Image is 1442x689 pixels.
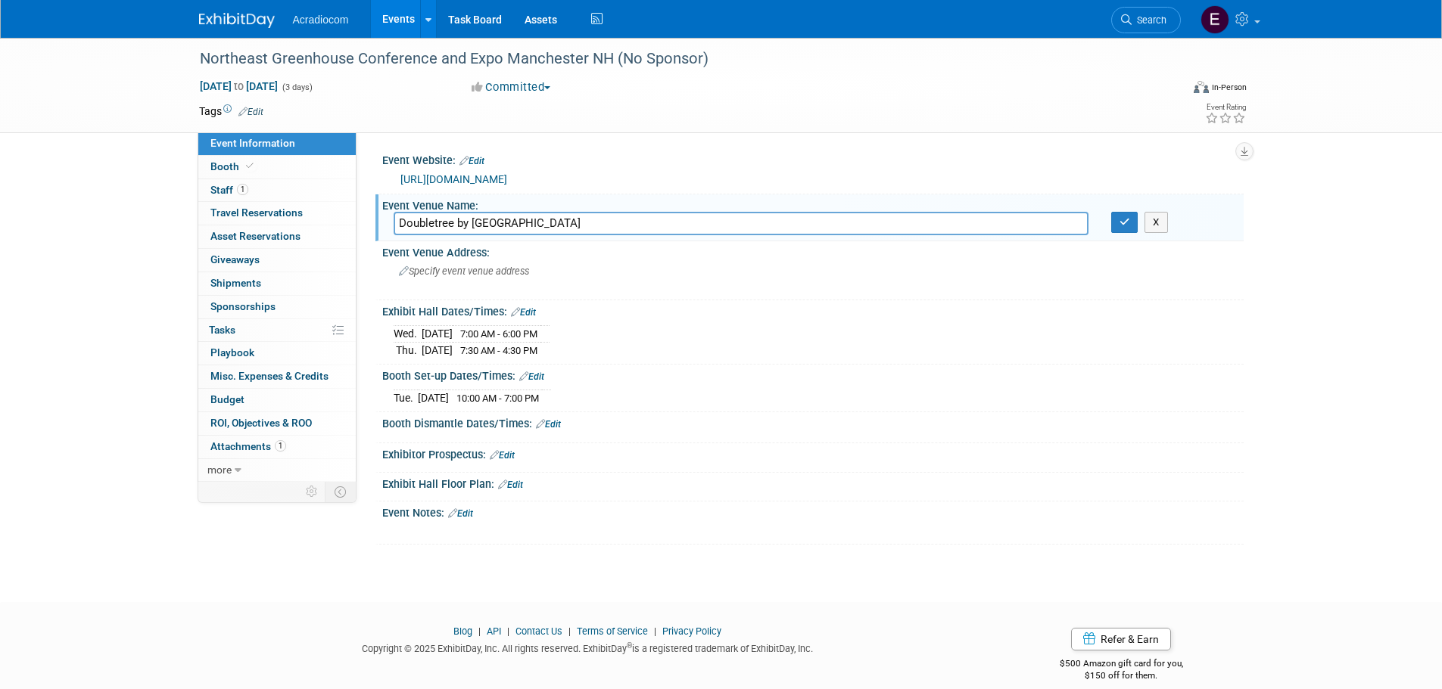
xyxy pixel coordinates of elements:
span: Search [1132,14,1166,26]
a: Giveaways [198,249,356,272]
div: Event Website: [382,149,1244,169]
span: Misc. Expenses & Credits [210,370,329,382]
a: Sponsorships [198,296,356,318]
span: to [232,80,246,92]
a: Attachments1 [198,436,356,458]
span: more [207,464,232,476]
a: Travel Reservations [198,202,356,225]
td: Thu. [394,343,422,358]
a: Shipments [198,272,356,295]
span: Budget [210,393,244,405]
div: Exhibit Hall Floor Plan: [382,473,1244,492]
td: Tags [199,104,263,119]
div: Booth Set-up Dates/Times: [382,365,1244,384]
span: 7:30 AM - 4:30 PM [460,345,537,356]
a: Blog [453,625,472,637]
a: Refer & Earn [1071,628,1171,650]
div: Event Format [1092,79,1247,101]
div: Booth Dismantle Dates/Times: [382,412,1244,432]
span: Travel Reservations [210,206,303,219]
span: | [565,625,575,637]
a: Event Information [198,132,356,155]
a: Edit [448,508,473,519]
span: 7:00 AM - 6:00 PM [460,328,537,340]
span: Tasks [209,324,235,336]
span: Acradiocom [293,14,349,26]
a: Edit [490,450,515,461]
a: Staff1 [198,179,356,202]
td: [DATE] [422,326,453,343]
span: Event Information [210,137,295,149]
div: Exhibitor Prospectus: [382,443,1244,463]
a: Edit [238,107,263,117]
td: [DATE] [422,343,453,358]
a: Terms of Service [577,625,648,637]
td: Personalize Event Tab Strip [299,482,325,501]
span: Playbook [210,346,254,358]
img: ExhibitDay [199,13,275,28]
span: Specify event venue address [399,265,529,277]
td: Tue. [394,390,418,406]
a: Playbook [198,342,356,365]
button: X [1145,212,1168,233]
div: Event Rating [1205,104,1246,111]
span: [DATE] [DATE] [199,79,279,93]
span: Booth [210,160,257,172]
a: Edit [498,480,523,490]
span: | [475,625,484,637]
div: Event Venue Address: [382,241,1244,260]
a: Privacy Policy [662,625,721,637]
div: Event Notes: [382,501,1244,521]
div: Northeast Greenhouse Conference and Expo Manchester NH (No Sponsor) [195,45,1158,73]
div: $150 off for them. [999,669,1244,682]
a: [URL][DOMAIN_NAME] [400,173,507,185]
span: Giveaways [210,253,260,265]
a: Booth [198,156,356,178]
div: In-Person [1211,82,1247,93]
a: ROI, Objectives & ROO [198,412,356,435]
a: Tasks [198,319,356,342]
a: Asset Reservations [198,225,356,248]
span: Attachments [210,440,286,452]
a: Edit [511,307,536,318]
td: Wed. [394,326,422,343]
span: 10:00 AM - 7:00 PM [456,393,539,404]
a: Edit [519,371,544,382]
a: Edit [536,419,561,430]
a: Contact Us [515,625,562,637]
span: 1 [275,440,286,452]
span: 1 [237,184,248,195]
span: | [650,625,660,637]
div: Exhibit Hall Dates/Times: [382,300,1244,320]
span: ROI, Objectives & ROO [210,417,312,429]
a: Search [1111,7,1181,33]
i: Booth reservation complete [246,162,254,170]
div: $500 Amazon gift card for you, [999,647,1244,682]
span: (3 days) [281,82,313,92]
img: Format-Inperson.png [1194,81,1209,93]
span: Shipments [210,277,261,289]
button: Committed [466,79,556,95]
span: Sponsorships [210,300,276,312]
td: Toggle Event Tabs [325,482,356,501]
a: more [198,459,356,482]
td: [DATE] [418,390,449,406]
a: API [487,625,501,637]
div: Copyright © 2025 ExhibitDay, Inc. All rights reserved. ExhibitDay is a registered trademark of Ex... [199,638,977,656]
a: Misc. Expenses & Credits [198,365,356,388]
sup: ® [627,641,632,650]
img: Elizabeth Martinez [1201,5,1229,34]
span: | [503,625,513,637]
a: Edit [459,156,484,166]
div: Event Venue Name: [382,194,1244,213]
a: Budget [198,389,356,411]
span: Staff [210,184,248,196]
span: Asset Reservations [210,230,301,242]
